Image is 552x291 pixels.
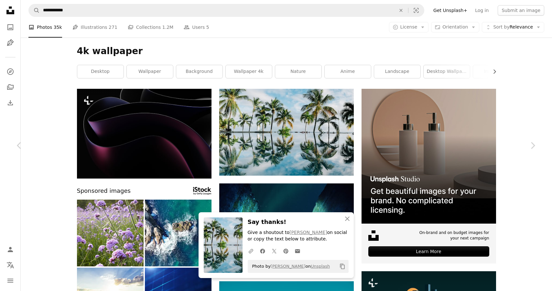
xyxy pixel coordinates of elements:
button: Clear [394,4,408,17]
a: Share on Facebook [257,244,268,257]
button: Search Unsplash [29,4,40,17]
button: Orientation [431,22,479,32]
a: inspiration [473,65,519,78]
span: 5 [206,24,209,31]
a: [PERSON_NAME] [289,230,327,235]
a: Collections [4,81,17,94]
a: Users 5 [184,17,209,38]
img: Where Sea Meets Stone: Aerial Shots of Waves Crashing with Power and Grace [145,200,211,266]
button: Submit an image [498,5,544,16]
a: [PERSON_NAME] [271,264,306,269]
a: anime [325,65,371,78]
p: Give a shoutout to on social or copy the text below to attribute. [248,229,349,242]
a: Unsplash [311,264,330,269]
a: water reflection of coconut palm trees [219,129,354,135]
button: License [389,22,429,32]
button: scroll list to the right [489,65,496,78]
button: Visual search [408,4,424,17]
a: Download History [4,96,17,109]
a: wallpaper 4k [226,65,272,78]
a: Photos [4,21,17,34]
img: Purple verbena in the garden [77,200,144,266]
a: wallpaper [127,65,173,78]
span: License [400,24,417,29]
button: Sort byRelevance [482,22,544,32]
span: 1.2M [162,24,173,31]
img: northern lights [219,183,354,274]
span: 271 [109,24,117,31]
a: Explore [4,65,17,78]
a: Share on Twitter [268,244,280,257]
span: Photo by on [249,261,330,272]
span: Sponsored images [77,186,131,196]
a: Log in [471,5,492,16]
img: file-1631678316303-ed18b8b5cb9cimage [368,230,379,241]
img: water reflection of coconut palm trees [219,89,354,176]
h1: 4k wallpaper [77,45,496,57]
a: On-brand and on budget images for your next campaignLearn More [362,89,496,263]
a: a black and purple abstract background with curves [77,131,211,136]
a: desktop [77,65,124,78]
a: nature [275,65,321,78]
img: file-1715714113747-b8b0561c490eimage [362,89,496,224]
button: Copy to clipboard [337,261,348,272]
span: Orientation [442,24,468,29]
button: Menu [4,274,17,287]
a: desktop wallpaper [424,65,470,78]
a: Next [513,114,552,177]
h3: Say thanks! [248,217,349,227]
a: Log in / Sign up [4,243,17,256]
img: a black and purple abstract background with curves [77,89,211,179]
span: Sort by [493,24,509,29]
a: Share on Pinterest [280,244,292,257]
button: Language [4,259,17,272]
a: Illustrations 271 [72,17,117,38]
a: background [176,65,222,78]
div: Learn More [368,246,489,257]
a: Illustrations [4,36,17,49]
a: Get Unsplash+ [429,5,471,16]
span: Relevance [493,24,533,30]
a: Share over email [292,244,303,257]
form: Find visuals sitewide [28,4,424,17]
a: Collections 1.2M [128,17,173,38]
a: landscape [374,65,420,78]
span: On-brand and on budget images for your next campaign [415,230,489,241]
